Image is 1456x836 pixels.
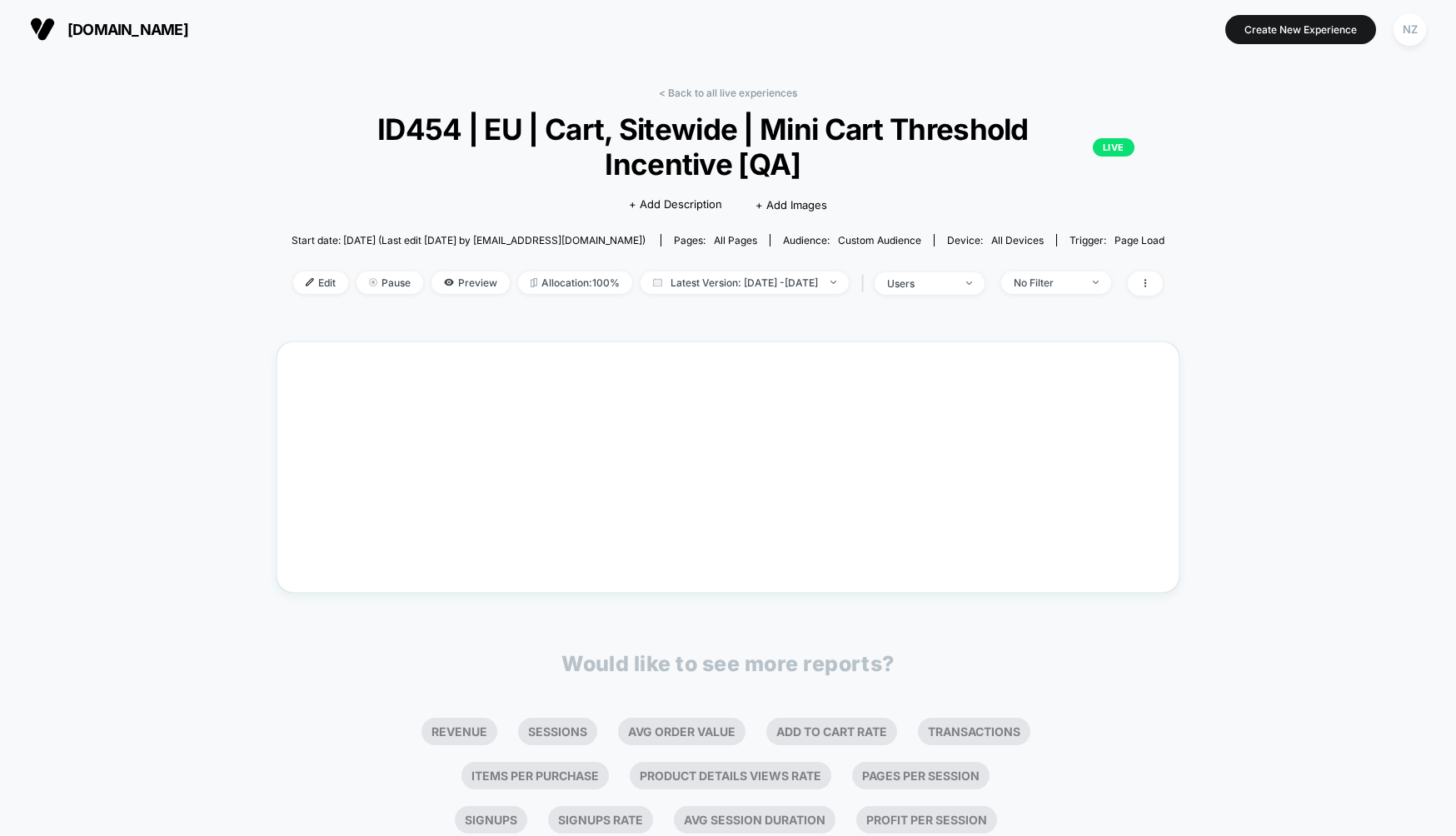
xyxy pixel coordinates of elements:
[1389,12,1431,47] button: NZ
[455,806,527,834] li: Signups
[766,718,897,745] li: Add To Cart Rate
[641,271,849,294] span: Latest Version: [DATE] - [DATE]
[887,277,954,290] div: users
[30,17,55,42] img: Visually logo
[67,21,188,38] span: [DOMAIN_NAME]
[292,234,646,246] span: Start date: [DATE] (Last edit [DATE] by [EMAIL_ADDRESS][DOMAIN_NAME])
[518,718,597,745] li: Sessions
[838,234,921,246] span: Custom Audience
[1093,281,1099,284] img: end
[674,234,757,246] div: Pages:
[618,718,745,745] li: Avg Order Value
[306,278,314,286] img: edit
[852,762,990,789] li: Pages Per Session
[25,16,193,42] button: [DOMAIN_NAME]
[653,278,662,286] img: calendar
[357,271,423,294] span: Pause
[659,87,797,99] a: < Back to all live experiences
[369,278,377,286] img: end
[991,234,1044,246] span: all devices
[783,234,921,246] div: Audience:
[1394,13,1426,46] div: NZ
[1070,234,1164,246] div: Trigger:
[1014,276,1080,289] div: No Filter
[548,806,653,834] li: Signups Rate
[830,281,836,284] img: end
[1225,15,1376,44] button: Create New Experience
[934,234,1056,246] span: Device:
[629,197,722,213] span: + Add Description
[561,651,895,676] p: Would like to see more reports?
[518,271,632,294] span: Allocation: 100%
[431,271,510,294] span: Preview
[1114,234,1164,246] span: Page Load
[674,806,835,834] li: Avg Session Duration
[755,198,827,211] span: + Add Images
[531,278,537,287] img: rebalance
[918,718,1030,745] li: Transactions
[293,271,348,294] span: Edit
[322,112,1134,182] span: ID454 | EU | Cart, Sitewide | Mini Cart Threshold Incentive [QA]
[714,234,757,246] span: all pages
[630,762,831,789] li: Product Details Views Rate
[857,271,875,296] span: |
[461,762,609,789] li: Items Per Purchase
[1093,138,1134,157] p: LIVE
[856,806,997,834] li: Profit Per Session
[421,718,497,745] li: Revenue
[966,281,972,285] img: end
